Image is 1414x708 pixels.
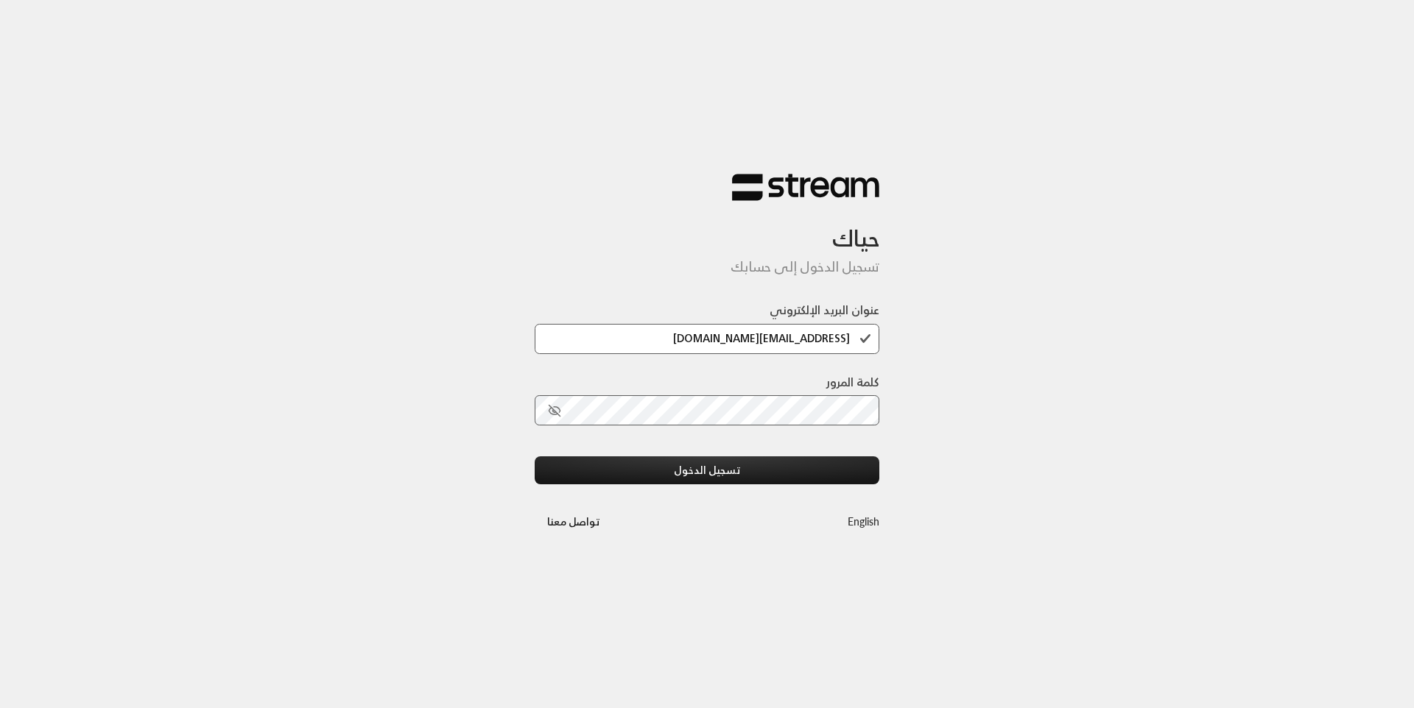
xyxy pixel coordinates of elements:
input: اكتب بريدك الإلكتروني هنا [535,324,879,354]
label: كلمة المرور [826,373,879,391]
h5: تسجيل الدخول إلى حسابك [535,259,879,275]
button: تسجيل الدخول [535,456,879,484]
img: Stream Logo [732,173,879,202]
a: تواصل معنا [535,512,612,531]
label: عنوان البريد الإلكتروني [770,301,879,319]
button: toggle password visibility [542,398,567,423]
button: تواصل معنا [535,508,612,535]
a: English [848,508,879,535]
h3: حياك [535,202,879,252]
